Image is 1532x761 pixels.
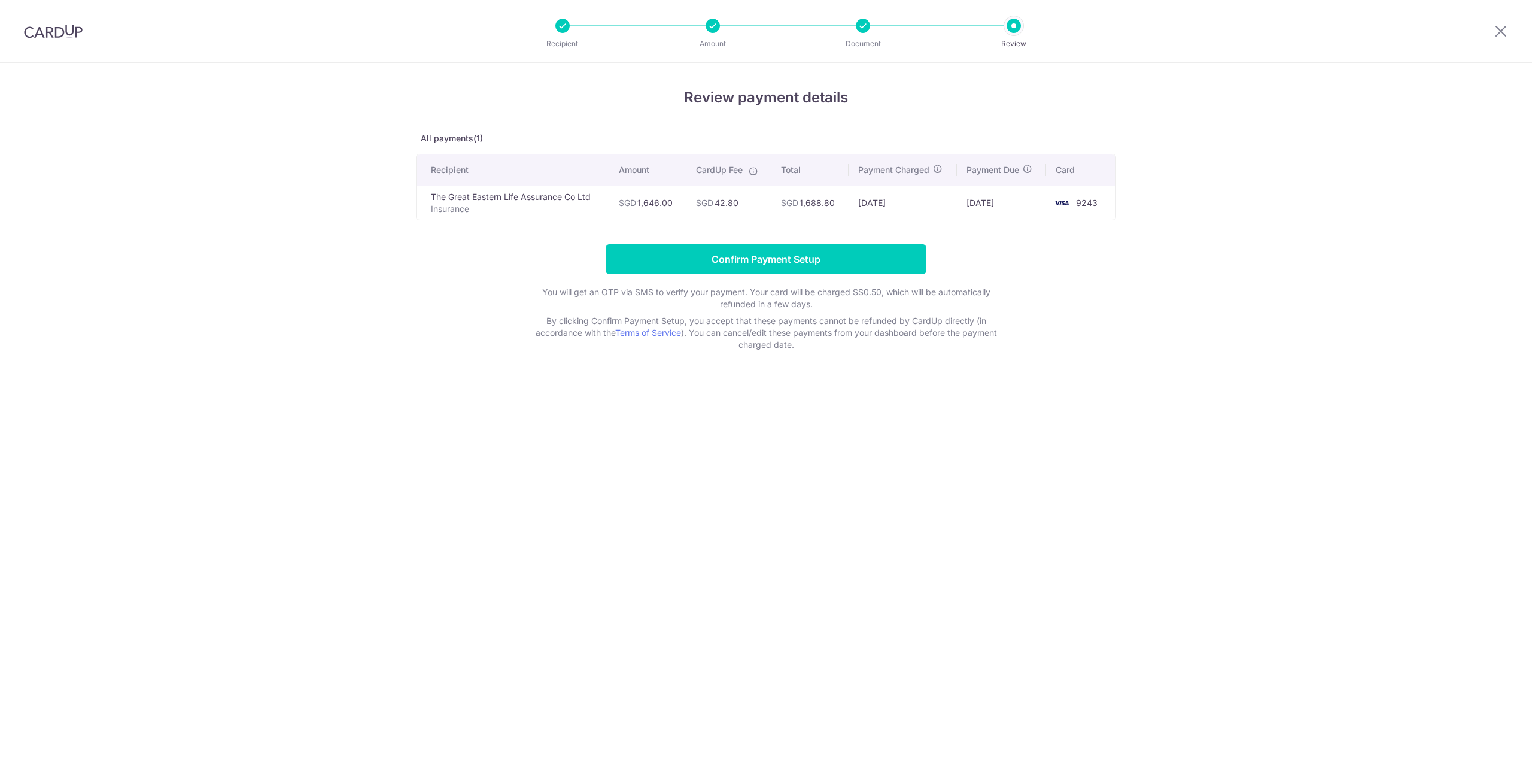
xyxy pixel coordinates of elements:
[417,186,609,220] td: The Great Eastern Life Assurance Co Ltd
[609,186,686,220] td: 1,646.00
[771,186,848,220] td: 1,688.80
[819,38,907,50] p: Document
[957,186,1046,220] td: [DATE]
[696,164,743,176] span: CardUp Fee
[1050,196,1074,210] img: <span class="translation_missing" title="translation missing: en.account_steps.new_confirm_form.b...
[24,24,83,38] img: CardUp
[417,154,609,186] th: Recipient
[416,87,1116,108] h4: Review payment details
[518,38,607,50] p: Recipient
[696,198,713,208] span: SGD
[1455,725,1520,755] iframe: Opens a widget where you can find more information
[527,286,1005,310] p: You will get an OTP via SMS to verify your payment. Your card will be charged S$0.50, which will ...
[1076,198,1098,208] span: 9243
[615,328,681,338] a: Terms of Service
[771,154,848,186] th: Total
[686,186,772,220] td: 42.80
[527,315,1005,351] p: By clicking Confirm Payment Setup, you accept that these payments cannot be refunded by CardUp di...
[668,38,757,50] p: Amount
[619,198,636,208] span: SGD
[966,164,1019,176] span: Payment Due
[606,244,926,274] input: Confirm Payment Setup
[1046,154,1115,186] th: Card
[416,132,1116,144] p: All payments(1)
[431,203,600,215] p: Insurance
[609,154,686,186] th: Amount
[781,198,798,208] span: SGD
[969,38,1058,50] p: Review
[849,186,957,220] td: [DATE]
[858,164,929,176] span: Payment Charged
